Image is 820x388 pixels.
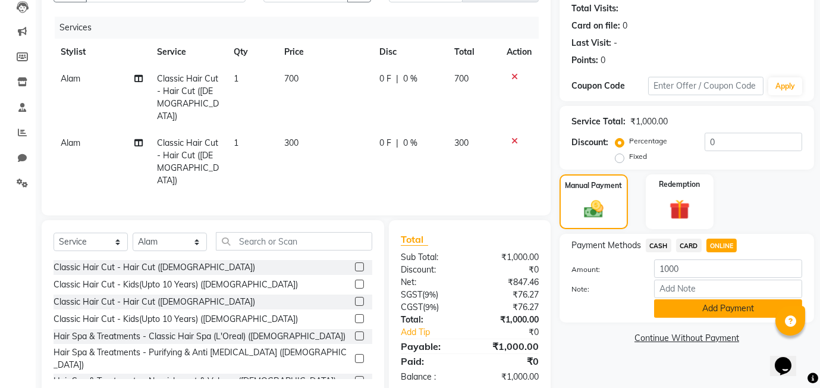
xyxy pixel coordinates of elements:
[234,137,238,148] span: 1
[54,296,255,308] div: Classic Hair Cut - Hair Cut ([DEMOGRAPHIC_DATA])
[392,264,470,276] div: Discount:
[629,151,647,162] label: Fixed
[654,259,802,278] input: Amount
[425,302,436,312] span: 9%
[392,289,470,301] div: ( )
[470,314,548,326] div: ₹1,000.00
[454,137,469,148] span: 300
[54,313,298,326] div: Classic Hair Cut - Kids(Upto 10 Years) ([DEMOGRAPHIC_DATA])
[157,73,219,121] span: Classic Hair Cut - Hair Cut ([DEMOGRAPHIC_DATA])
[61,137,80,148] span: Alam
[284,137,299,148] span: 300
[578,198,609,220] img: _cash.svg
[614,37,617,49] div: -
[470,339,548,353] div: ₹1,000.00
[150,39,226,65] th: Service
[392,251,470,264] div: Sub Total:
[629,136,667,146] label: Percentage
[563,284,645,295] label: Note:
[470,276,548,289] div: ₹847.46
[563,264,645,275] label: Amount:
[392,371,470,383] div: Balance :
[284,73,299,84] span: 700
[499,39,539,65] th: Action
[654,299,802,318] button: Add Payment
[392,326,483,339] a: Add Tip
[54,39,150,65] th: Stylist
[227,39,277,65] th: Qty
[470,264,548,276] div: ₹0
[54,279,298,291] div: Classic Hair Cut - Kids(Upto 10 Years) ([DEMOGRAPHIC_DATA])
[401,289,422,300] span: SGST
[470,289,548,301] div: ₹76.27
[454,73,469,84] span: 700
[447,39,499,65] th: Total
[470,251,548,264] div: ₹1,000.00
[571,115,626,128] div: Service Total:
[403,73,417,85] span: 0 %
[61,73,80,84] span: Alam
[470,354,548,368] div: ₹0
[770,340,808,376] iframe: chat widget
[565,180,622,191] label: Manual Payment
[392,301,470,314] div: ( )
[401,302,423,312] span: CGST
[571,37,611,49] div: Last Visit:
[663,197,696,223] img: _gift.svg
[392,354,470,368] div: Paid:
[654,280,802,298] input: Add Note
[396,137,398,149] span: |
[470,301,548,314] div: ₹76.27
[571,136,608,149] div: Discount:
[659,179,700,190] label: Redemption
[676,239,702,252] span: CARD
[648,77,764,95] input: Enter Offer / Coupon Code
[571,20,620,32] div: Card on file:
[396,73,398,85] span: |
[54,261,255,274] div: Classic Hair Cut - Hair Cut ([DEMOGRAPHIC_DATA])
[277,39,372,65] th: Price
[54,330,345,343] div: Hair Spa & Treatments - Classic Hair Spa (L'Oreal) ([DEMOGRAPHIC_DATA])
[601,54,605,67] div: 0
[768,77,802,95] button: Apply
[54,375,336,387] div: Hair Spa & Treatments - Nourishment & Volume ([DEMOGRAPHIC_DATA])
[623,20,627,32] div: 0
[571,239,641,252] span: Payment Methods
[392,314,470,326] div: Total:
[55,17,548,39] div: Services
[571,80,648,92] div: Coupon Code
[470,371,548,383] div: ₹1,000.00
[562,332,812,345] a: Continue Without Payment
[630,115,668,128] div: ₹1,000.00
[483,326,548,339] div: ₹0
[403,137,417,149] span: 0 %
[392,276,470,289] div: Net:
[216,232,372,251] input: Search or Scan
[379,73,391,85] span: 0 F
[392,339,470,353] div: Payable:
[234,73,238,84] span: 1
[425,290,436,299] span: 9%
[706,239,737,252] span: ONLINE
[157,137,219,186] span: Classic Hair Cut - Hair Cut ([DEMOGRAPHIC_DATA])
[646,239,671,252] span: CASH
[372,39,447,65] th: Disc
[379,137,391,149] span: 0 F
[571,2,618,15] div: Total Visits:
[401,233,428,246] span: Total
[571,54,598,67] div: Points:
[54,346,350,371] div: Hair Spa & Treatments - Purifying & Anti [MEDICAL_DATA] ([DEMOGRAPHIC_DATA])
